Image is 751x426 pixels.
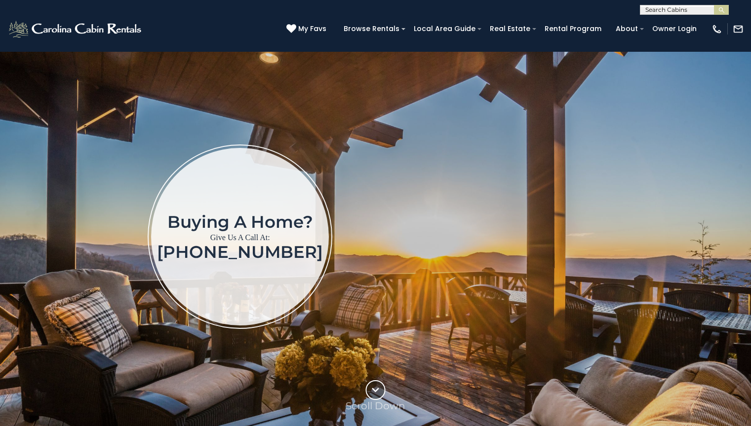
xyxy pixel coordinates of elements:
[540,21,606,36] a: Rental Program
[157,231,323,245] p: Give Us A Call At:
[711,24,722,35] img: phone-regular-white.png
[157,213,323,231] h1: Buying a home?
[733,24,744,35] img: mail-regular-white.png
[157,242,323,262] a: [PHONE_NUMBER]
[339,21,404,36] a: Browse Rentals
[286,24,329,35] a: My Favs
[298,24,326,34] span: My Favs
[409,21,480,36] a: Local Area Guide
[485,21,535,36] a: Real Estate
[647,21,702,36] a: Owner Login
[466,104,737,369] iframe: New Contact Form
[7,19,144,39] img: White-1-2.png
[346,400,405,412] p: Scroll Down
[611,21,643,36] a: About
